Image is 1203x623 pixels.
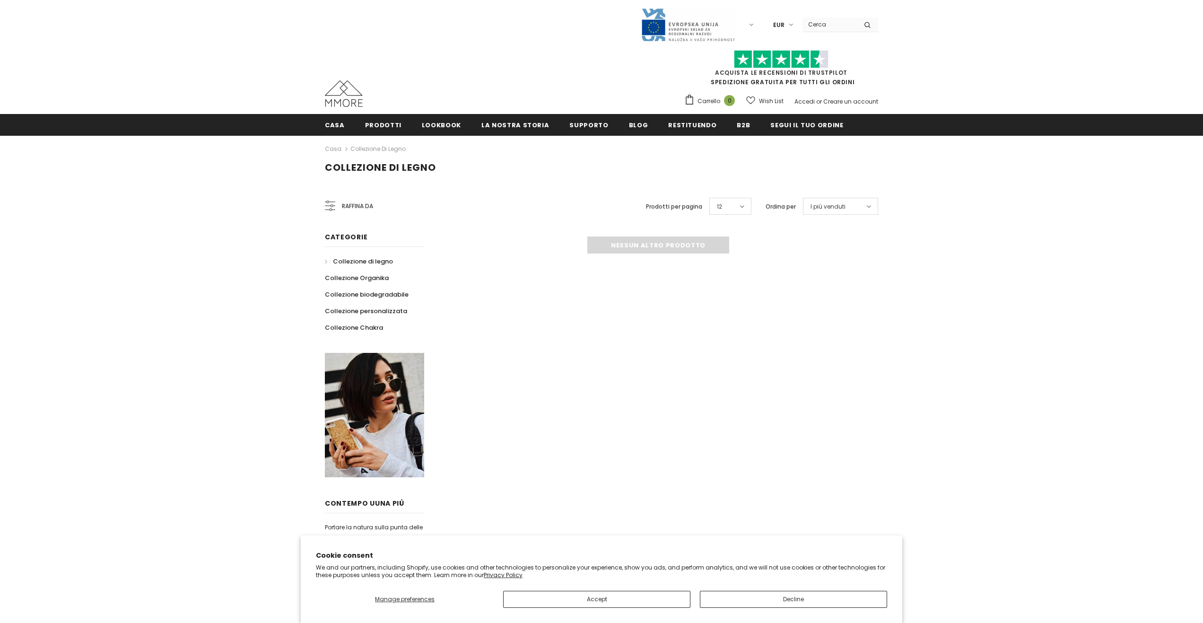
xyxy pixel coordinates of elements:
a: Collezione Chakra [325,319,383,336]
span: Segui il tuo ordine [770,121,843,130]
span: 0 [724,95,735,106]
a: Collezione di legno [350,145,406,153]
h2: Cookie consent [316,551,887,561]
span: SPEDIZIONE GRATUITA PER TUTTI GLI ORDINI [684,54,878,86]
label: Prodotti per pagina [646,202,702,211]
span: Casa [325,121,345,130]
span: Categorie [325,232,367,242]
span: Blog [629,121,648,130]
span: Collezione di legno [333,257,393,266]
span: Lookbook [422,121,461,130]
a: La nostra storia [481,114,549,135]
span: B2B [737,121,750,130]
a: Blog [629,114,648,135]
label: Ordina per [766,202,796,211]
a: Collezione di legno [325,253,393,270]
button: Manage preferences [316,591,494,608]
a: Collezione Organika [325,270,389,286]
span: contempo uUna più [325,499,404,508]
a: Collezione personalizzata [325,303,407,319]
button: Accept [503,591,690,608]
img: Casi MMORE [325,80,363,107]
a: Privacy Policy [484,571,523,579]
img: Fidati di Pilot Stars [734,50,828,69]
span: supporto [569,121,608,130]
a: Accedi [794,97,815,105]
a: supporto [569,114,608,135]
a: Restituendo [668,114,716,135]
span: Collezione di legno [325,161,436,174]
button: Decline [700,591,887,608]
a: Creare un account [823,97,878,105]
span: Prodotti [365,121,401,130]
a: Lookbook [422,114,461,135]
a: Casa [325,114,345,135]
a: Prodotti [365,114,401,135]
span: Restituendo [668,121,716,130]
p: We and our partners, including Shopify, use cookies and other technologies to personalize your ex... [316,564,887,579]
span: Collezione personalizzata [325,307,407,316]
span: Raffina da [342,201,373,211]
a: Segui il tuo ordine [770,114,843,135]
span: Collezione Organika [325,273,389,282]
a: Carrello 0 [684,94,740,108]
span: Carrello [697,97,720,106]
p: Portare la natura sulla punta delle dita. Con materiali organici naturali selezionati a mano, ogn... [325,522,424,601]
span: Wish List [759,97,784,106]
span: La nostra storia [481,121,549,130]
a: Wish List [746,93,784,109]
span: I più venduti [811,202,846,211]
img: Javni Razpis [641,8,735,42]
input: Search Site [802,18,857,31]
a: Javni Razpis [641,20,735,28]
span: or [816,97,822,105]
span: Manage preferences [375,595,435,603]
span: Collezione biodegradabile [325,290,409,299]
a: Collezione biodegradabile [325,286,409,303]
span: EUR [773,20,785,30]
a: B2B [737,114,750,135]
span: 12 [717,202,722,211]
span: Collezione Chakra [325,323,383,332]
a: Acquista le recensioni di TrustPilot [715,69,847,77]
a: Casa [325,143,341,155]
